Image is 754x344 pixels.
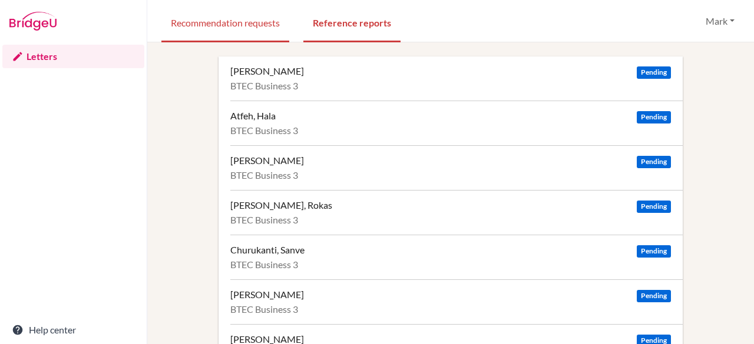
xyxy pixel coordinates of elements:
[637,201,671,213] span: Pending
[230,244,305,256] div: Churukanti, Sanve
[230,155,304,166] div: [PERSON_NAME]
[230,214,671,226] div: BTEC Business 3
[637,245,671,258] span: Pending
[230,279,683,324] a: [PERSON_NAME] Pending BTEC Business 3
[230,235,683,279] a: Churukanti, Sanve Pending BTEC Business 3
[230,303,671,315] div: BTEC Business 3
[637,66,671,79] span: Pending
[230,190,683,235] a: [PERSON_NAME], Rokas Pending BTEC Business 3
[230,110,276,122] div: Atfeh, Hala
[700,10,740,32] button: Mark
[230,65,304,77] div: [PERSON_NAME]
[2,318,144,342] a: Help center
[637,111,671,123] span: Pending
[2,45,144,68] a: Letters
[230,259,671,270] div: BTEC Business 3
[161,2,289,42] a: Recommendation requests
[637,156,671,168] span: Pending
[230,101,683,145] a: Atfeh, Hala Pending BTEC Business 3
[230,145,683,190] a: [PERSON_NAME] Pending BTEC Business 3
[230,169,671,181] div: BTEC Business 3
[230,80,671,92] div: BTEC Business 3
[230,56,683,101] a: [PERSON_NAME] Pending BTEC Business 3
[230,199,332,211] div: [PERSON_NAME], Rokas
[230,289,304,300] div: [PERSON_NAME]
[303,2,401,42] a: Reference reports
[9,12,57,31] img: Bridge-U
[637,290,671,302] span: Pending
[230,125,671,136] div: BTEC Business 3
